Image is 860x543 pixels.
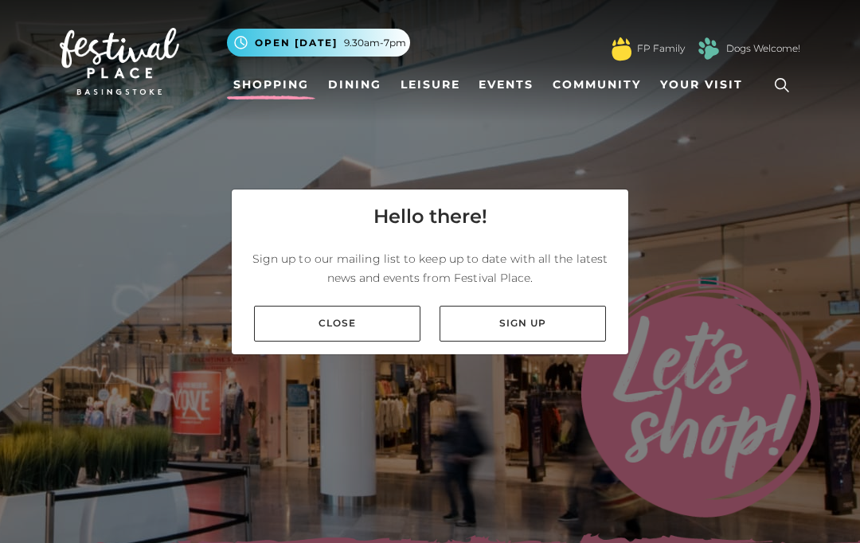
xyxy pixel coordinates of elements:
[546,70,647,100] a: Community
[227,29,410,57] button: Open [DATE] 9.30am-7pm
[726,41,800,56] a: Dogs Welcome!
[344,36,406,50] span: 9.30am-7pm
[322,70,388,100] a: Dining
[440,306,606,342] a: Sign up
[660,76,743,93] span: Your Visit
[637,41,685,56] a: FP Family
[654,70,757,100] a: Your Visit
[244,249,616,287] p: Sign up to our mailing list to keep up to date with all the latest news and events from Festival ...
[254,306,420,342] a: Close
[60,28,179,95] img: Festival Place Logo
[227,70,315,100] a: Shopping
[373,202,487,231] h4: Hello there!
[472,70,540,100] a: Events
[255,36,338,50] span: Open [DATE]
[394,70,467,100] a: Leisure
